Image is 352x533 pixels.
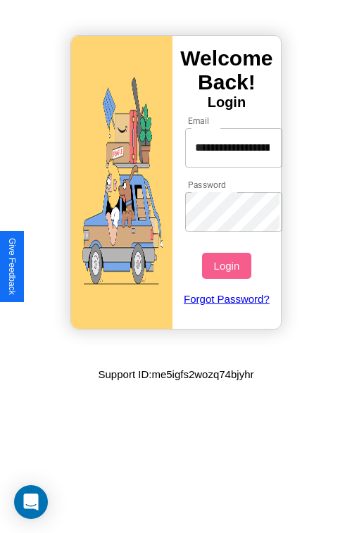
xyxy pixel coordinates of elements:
[71,36,172,329] img: gif
[172,94,281,111] h4: Login
[14,485,48,519] div: Open Intercom Messenger
[172,46,281,94] h3: Welcome Back!
[178,279,276,319] a: Forgot Password?
[188,115,210,127] label: Email
[202,253,251,279] button: Login
[188,179,225,191] label: Password
[7,238,17,295] div: Give Feedback
[99,365,254,384] p: Support ID: me5igfs2wozq74bjyhr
